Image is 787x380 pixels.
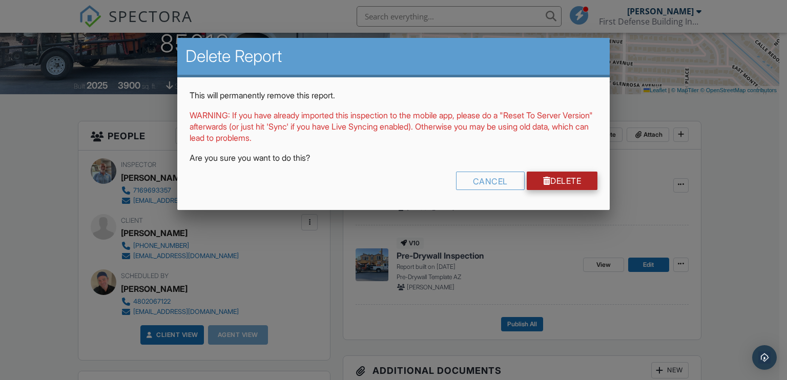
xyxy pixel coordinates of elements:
[185,46,602,67] h2: Delete Report
[527,172,598,190] a: Delete
[456,172,525,190] div: Cancel
[190,152,598,163] p: Are you sure you want to do this?
[190,90,598,101] p: This will permanently remove this report.
[190,110,598,144] p: WARNING: If you have already imported this inspection to the mobile app, please do a "Reset To Se...
[752,345,777,370] div: Open Intercom Messenger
